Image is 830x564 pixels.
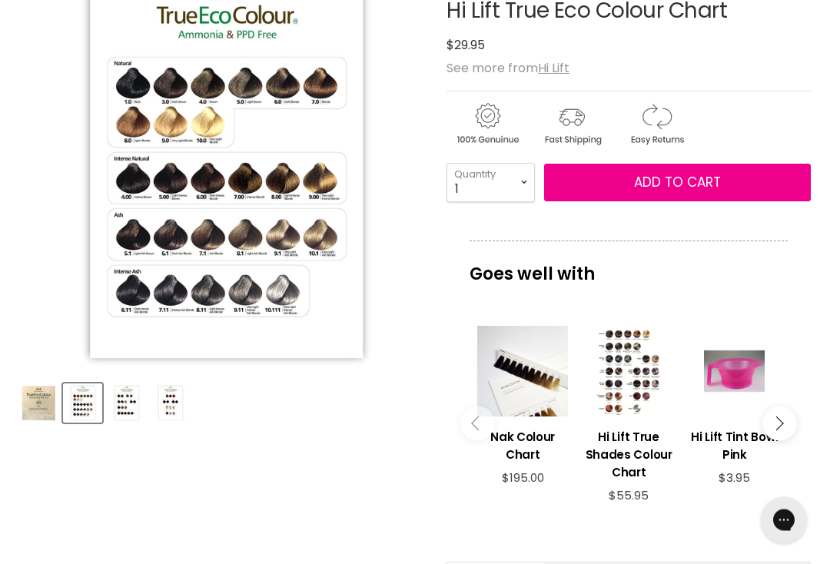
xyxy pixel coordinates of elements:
img: Hi Lift True Eco Colour Chart [65,386,101,422]
img: Hi Lift True Eco Colour Chart [152,386,188,422]
span: Add to cart [634,174,721,192]
span: $3.95 [719,470,750,486]
img: shipping.gif [531,101,613,148]
a: View product:Nak Colour Chart [477,417,568,472]
span: $29.95 [447,37,485,55]
a: View product:Hi Lift True Shades Colour Chart [583,417,674,489]
button: Hi Lift True Eco Colour Chart [107,384,146,423]
div: Product thumbnails [17,380,429,423]
select: Quantity [447,164,535,202]
h3: Hi Lift True Shades Colour Chart [583,429,674,482]
button: Hi Lift True Eco Colour Chart [63,384,102,423]
a: View product:Hi Lift Tint Bowl Pink [689,417,780,472]
img: genuine.gif [447,101,528,148]
button: Hi Lift True Eco Colour Chart [151,384,190,423]
button: Add to cart [544,164,811,203]
img: Hi Lift True Eco Colour Chart [21,386,57,422]
h3: Hi Lift Tint Bowl Pink [689,429,780,464]
span: $55.95 [609,488,649,504]
iframe: Gorgias live chat messenger [753,492,815,549]
button: Hi Lift True Eco Colour Chart [19,384,58,423]
a: Hi Lift [538,60,569,78]
span: $195.00 [502,470,544,486]
p: Goes well with [470,241,788,292]
h3: Nak Colour Chart [477,429,568,464]
img: returns.gif [616,101,697,148]
span: See more from [447,60,569,78]
img: Hi Lift True Eco Colour Chart [108,386,144,422]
